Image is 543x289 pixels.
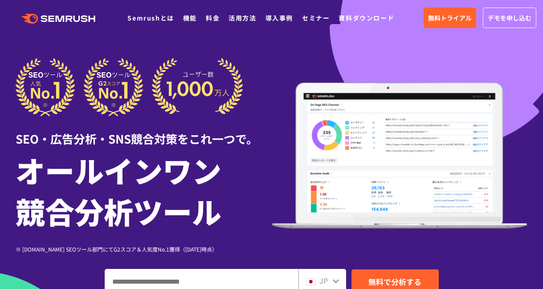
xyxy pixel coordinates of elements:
[488,13,531,23] span: デモを申し込む
[183,13,197,22] a: 機能
[206,13,220,22] a: 料金
[16,245,272,253] div: ※ [DOMAIN_NAME] SEOツール部門にてG2スコア＆人気度No.1獲得（[DATE]時点）
[265,13,293,22] a: 導入事例
[428,13,472,23] span: 無料トライアル
[229,13,256,22] a: 活用方法
[16,149,272,231] h1: オールインワン 競合分析ツール
[16,116,272,147] div: SEO・広告分析・SNS競合対策をこれ一つで。
[339,13,394,22] a: 資料ダウンロード
[424,8,476,28] a: 無料トライアル
[319,275,328,286] span: JP
[368,276,421,287] span: 無料で分析する
[483,8,536,28] a: デモを申し込む
[302,13,330,22] a: セミナー
[127,13,174,22] a: Semrushとは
